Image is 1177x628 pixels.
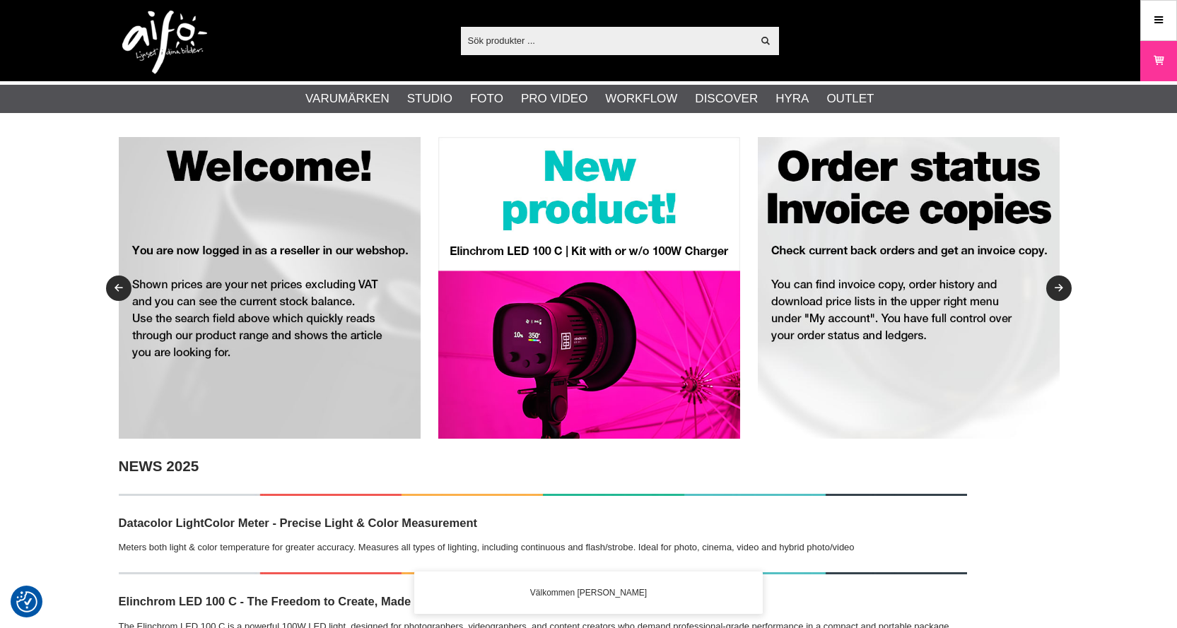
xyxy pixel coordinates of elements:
a: Studio [407,90,452,108]
a: Varumärken [305,90,390,108]
strong: Elinchrom LED 100 C - The Freedom to Create, Made Portable. [119,595,464,608]
img: NEWS! [119,494,967,496]
img: NEWS! [119,572,967,574]
a: Foto [470,90,503,108]
p: Meters both light & color temperature for greater accuracy. Measures all types of lighting, inclu... [119,540,967,555]
a: Pro Video [521,90,587,108]
img: Annons:RET003 banner-resel-account-bgr.jpg [758,137,1060,439]
a: Outlet [826,90,874,108]
button: Samtyckesinställningar [16,589,37,615]
input: Sök produkter ... [461,30,753,51]
h2: NEWS 2025 [119,456,967,477]
a: Discover [695,90,758,108]
img: Revisit consent button [16,591,37,612]
button: Next [1046,276,1072,301]
span: Välkommen [PERSON_NAME] [530,586,647,599]
img: Annons:RET001 banner-resel-welcome-bgr.jpg [119,137,421,439]
a: Workflow [605,90,677,108]
a: Hyra [775,90,809,108]
button: Previous [106,276,131,301]
strong: Datacolor LightColor Meter - Precise Light & Color Measurement [119,516,478,530]
img: logo.png [122,11,207,74]
img: Annons:RET008 banner-resel-new-LED100C.jpg [438,137,740,439]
